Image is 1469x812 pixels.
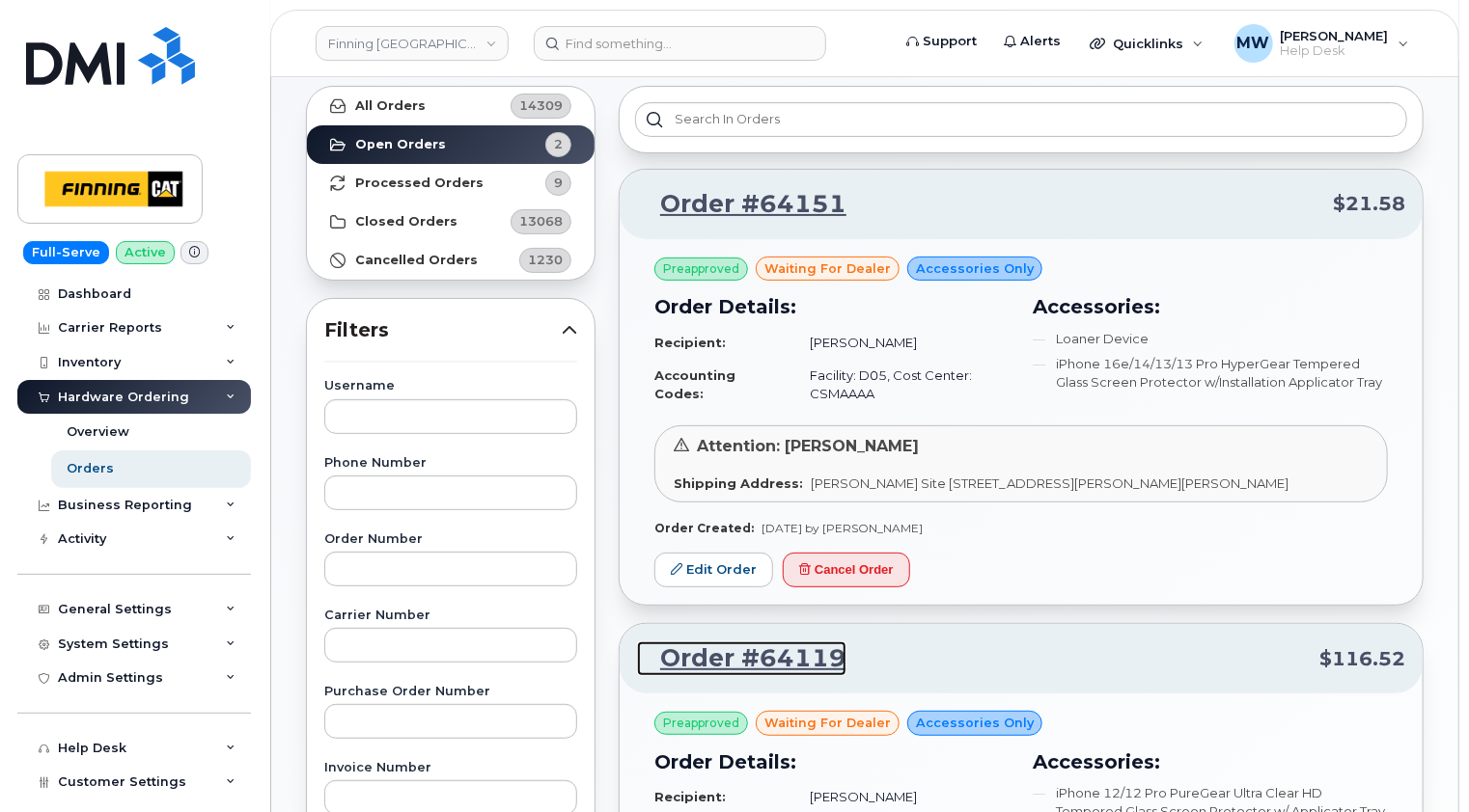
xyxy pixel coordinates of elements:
[1033,747,1388,776] h3: Accessories:
[534,26,826,61] input: Find something...
[307,125,595,164] a: Open Orders2
[923,32,977,51] span: Support
[355,137,446,152] strong: Open Orders
[307,241,595,280] a: Cancelled Orders1230
[635,102,1407,137] input: Search in orders
[324,533,577,546] label: Order Number
[324,457,577,470] label: Phone Number
[355,98,426,114] strong: All Orders
[324,380,577,392] label: Username
[324,762,577,774] label: Invoice Number
[307,203,595,241] a: Closed Orders13068
[1221,24,1423,63] div: Matthew Walshe
[663,260,739,278] span: Preapproved
[654,789,726,804] strong: Recipient:
[762,521,923,535] span: [DATE] by [PERSON_NAME]
[764,259,891,278] span: waiting for dealer
[324,609,577,622] label: Carrier Number
[307,164,595,203] a: Processed Orders9
[893,22,990,61] a: Support
[554,174,563,192] span: 9
[519,212,563,230] span: 13068
[519,96,563,115] span: 14309
[307,87,595,125] a: All Orders14309
[654,553,773,588] a: Edit Order
[916,714,1034,732] span: Accessories Only
[654,747,1010,776] h3: Order Details:
[554,135,563,153] span: 2
[764,714,891,732] span: waiting for dealer
[792,326,1010,360] td: [PERSON_NAME]
[324,316,562,344] span: Filters
[355,176,484,191] strong: Processed Orders
[674,475,803,491] strong: Shipping Address:
[916,259,1034,278] span: Accessories Only
[1076,24,1217,63] div: Quicklinks
[654,521,754,535] strong: Order Created:
[355,253,478,268] strong: Cancelled Orders
[783,553,910,588] button: Cancel Order
[1319,645,1405,673] span: $116.52
[1237,32,1270,55] span: MW
[654,335,726,350] strong: Recipient:
[324,686,577,698] label: Purchase Order Number
[990,22,1074,61] a: Alerts
[1333,190,1405,218] span: $21.58
[654,292,1010,321] h3: Order Details:
[528,251,563,269] span: 1230
[355,214,457,230] strong: Closed Orders
[654,367,735,401] strong: Accounting Codes:
[637,641,846,676] a: Order #64119
[1033,292,1388,321] h3: Accessories:
[1033,330,1388,348] li: Loaner Device
[1020,32,1061,51] span: Alerts
[1281,43,1389,59] span: Help Desk
[663,715,739,732] span: Preapproved
[1281,28,1389,43] span: [PERSON_NAME]
[1033,355,1388,391] li: iPhone 16e/14/13/13 Pro HyperGear Tempered Glass Screen Protector w/Installation Applicator Tray
[637,187,846,222] a: Order #64151
[1113,36,1183,51] span: Quicklinks
[316,26,509,61] a: Finning Canada
[811,475,1289,491] span: [PERSON_NAME] Site [STREET_ADDRESS][PERSON_NAME][PERSON_NAME]
[792,359,1010,410] td: Facility: D05, Cost Center: CSMAAAA
[697,437,919,455] span: Attention: [PERSON_NAME]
